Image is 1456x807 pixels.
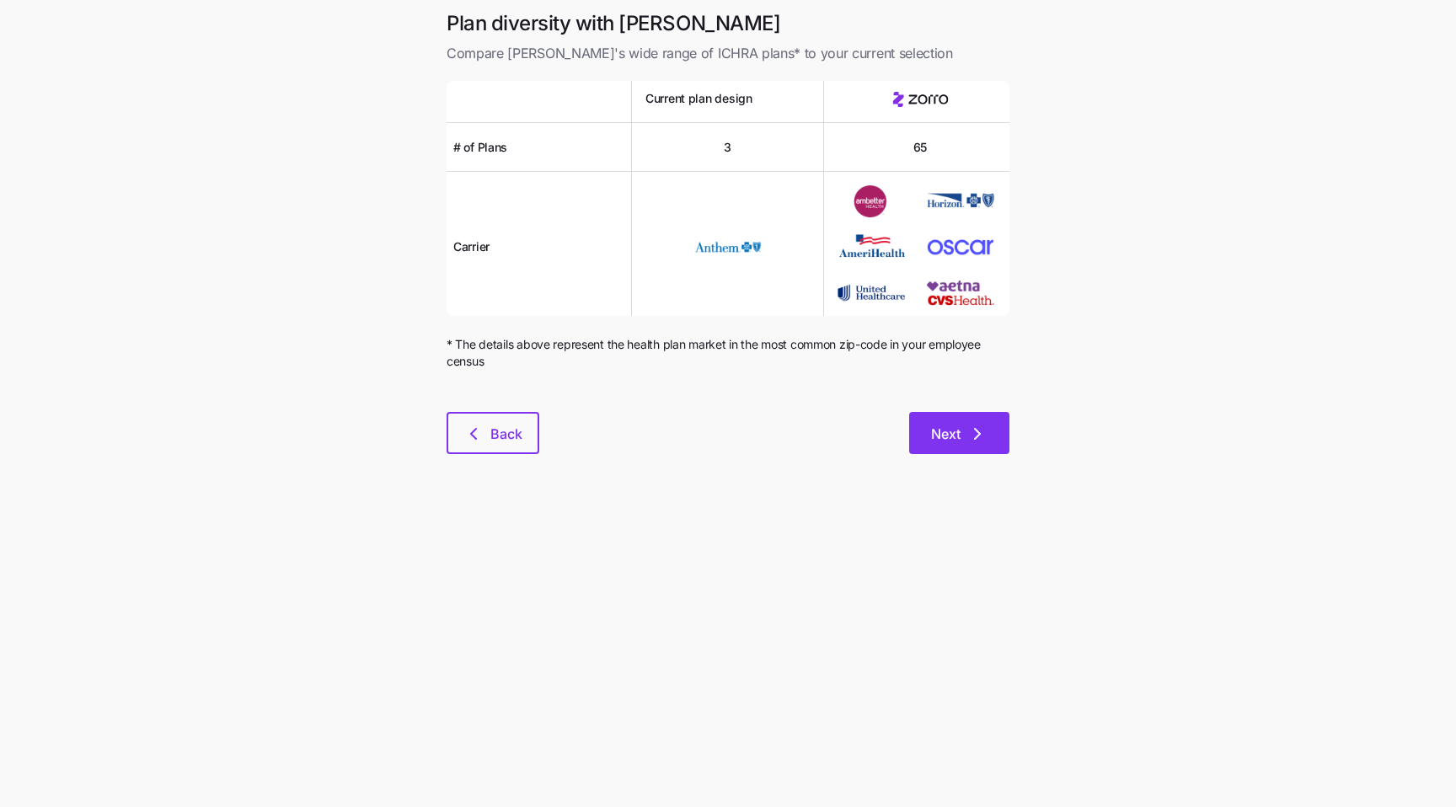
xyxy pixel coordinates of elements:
[927,231,994,263] img: Carrier
[838,276,905,308] img: Carrier
[838,231,905,263] img: Carrier
[927,276,994,308] img: Carrier
[447,336,1009,371] span: * The details above represent the health plan market in the most common zip-code in your employee...
[724,139,731,156] span: 3
[447,10,1009,36] h1: Plan diversity with [PERSON_NAME]
[838,185,905,217] img: Carrier
[913,139,927,156] span: 65
[447,412,539,454] button: Back
[645,90,752,107] span: Current plan design
[447,43,1009,64] span: Compare [PERSON_NAME]'s wide range of ICHRA plans* to your current selection
[927,185,994,217] img: Carrier
[694,231,762,263] img: Carrier
[453,139,507,156] span: # of Plans
[453,238,490,255] span: Carrier
[909,412,1009,454] button: Next
[490,424,522,444] span: Back
[931,424,961,444] span: Next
